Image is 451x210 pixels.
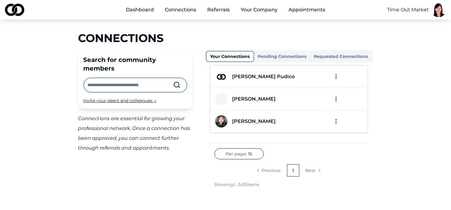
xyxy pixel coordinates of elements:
[232,95,276,103] div: [PERSON_NAME]
[387,6,429,13] button: Time Out Market
[254,52,310,61] button: Pending Connections
[215,71,227,83] img: 126d1970-4131-4eca-9e04-994076d8ae71-2-profile_picture.jpeg
[84,97,187,104] div: Invite your peers and colleagues →
[310,52,372,61] button: Requested Connections
[215,148,264,159] button: Per page:15
[227,73,295,80] a: [PERSON_NAME] Pudico
[284,4,330,16] a: Appointments
[248,151,252,157] span: 15
[5,4,24,16] img: logo
[206,51,254,62] button: Your Connections
[215,181,259,188] div: Showing 1 - 3 of 3 items
[232,118,276,125] div: [PERSON_NAME]
[227,95,276,103] a: [PERSON_NAME]
[121,4,159,16] a: Dashboard
[287,164,299,177] a: 1
[84,55,187,73] div: Search for community members
[121,4,330,16] nav: Main
[160,4,201,16] a: Connections
[215,115,227,128] img: c5a994b8-1df4-4c55-a0c5-fff68abd3c00-Kim%20Headshot-profile_picture.jpg
[202,4,235,16] a: Referrals
[215,164,363,177] nav: pagination
[78,32,373,44] div: Connections
[232,73,295,80] div: [PERSON_NAME] Pudico
[431,2,446,17] img: 1f1e6ded-7e6e-4da0-8d9b-facf9315d0a3-ID%20Pic-profile_picture.jpg
[78,114,192,153] div: Connections are essential for growing your professional network. Once a connection has been appro...
[227,118,276,125] a: [PERSON_NAME]
[236,4,282,16] button: Your Company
